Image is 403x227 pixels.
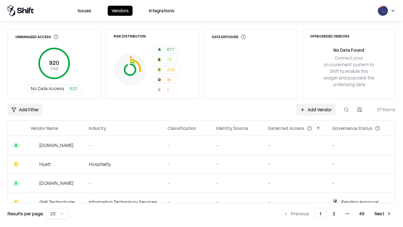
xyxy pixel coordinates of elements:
[13,199,19,205] div: C
[328,208,340,219] button: 2
[157,67,162,72] div: C
[89,142,157,148] div: -
[371,208,395,219] button: Next
[216,199,258,205] div: -
[216,142,258,148] div: -
[370,106,395,113] div: 971 items
[216,180,258,186] div: -
[114,34,146,38] div: Risk Distribution
[341,199,378,205] div: Pending Approval
[39,161,51,167] div: Hyatt
[268,125,304,131] div: Detected Access
[31,125,58,131] div: Vendor Name
[296,104,336,115] a: Add Vendor
[49,59,59,66] tspan: 920
[332,161,390,167] div: -
[167,46,174,53] span: 677
[145,6,178,16] button: Integrations
[31,161,37,167] img: Hyatt
[332,142,390,148] div: -
[31,180,37,186] img: primesec.co.il
[157,77,162,82] div: D
[13,180,19,186] div: A
[167,199,206,205] div: -
[310,34,349,38] div: Offboarded Vendors
[167,66,175,73] span: 206
[167,125,196,131] div: Classification
[39,180,73,186] div: [DOMAIN_NAME]
[157,57,162,62] div: B
[39,199,79,205] div: GHK Technologies Inc.
[268,180,322,186] div: -
[280,208,395,219] nav: pagination
[332,180,390,186] div: -
[354,208,370,219] button: 49
[8,104,43,115] button: Add Filter
[314,208,326,219] button: 1
[167,142,206,148] div: -
[13,161,19,167] div: C
[268,142,322,148] div: -
[167,180,206,186] div: -
[89,125,106,131] div: Industry
[31,142,37,148] img: intrado.com
[157,47,162,52] div: A
[108,6,133,16] button: Vendors
[333,47,364,53] div: No Data Found
[167,56,172,63] span: 72
[151,76,177,84] button: D16
[50,66,58,71] tspan: Total
[216,161,258,167] div: -
[268,199,322,205] div: -
[31,199,37,205] img: GHK Technologies Inc.
[89,180,157,186] div: -
[39,142,73,148] div: [DOMAIN_NAME]
[15,34,59,39] div: Unmanaged Access
[332,125,372,131] div: Governance Status
[151,66,180,73] button: C206
[323,55,375,88] div: Connect your procurement system to Shift to enable this widget and populate the underlying data
[13,142,19,148] div: A
[167,161,206,167] div: -
[268,161,322,167] div: -
[69,85,77,92] span: 920
[74,6,95,16] button: Issues
[151,46,180,53] button: A677
[31,85,64,92] span: No Data Access
[26,85,83,92] button: No Data Access920
[89,161,157,167] div: Hospitality
[216,125,248,131] div: Identity Source
[89,199,157,205] div: Information Technology Services
[167,76,171,83] span: 16
[212,34,246,39] div: Data Exposure
[8,210,44,217] p: Results per page:
[151,56,177,63] button: B72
